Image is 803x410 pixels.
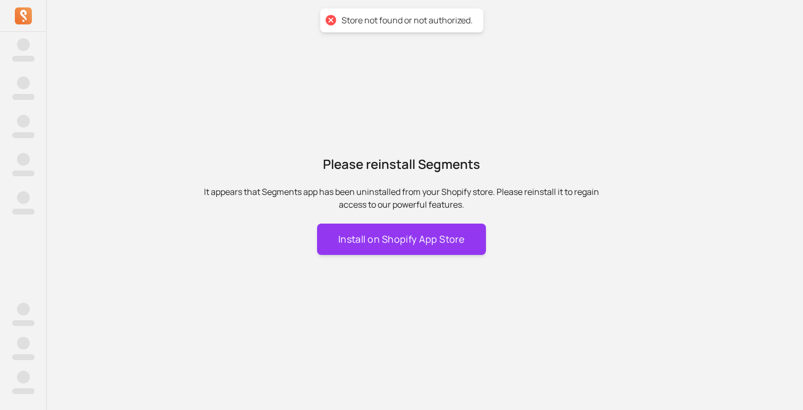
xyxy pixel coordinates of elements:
span: ‌ [12,388,35,394]
h1: Please reinstall Segments [198,156,605,173]
span: ‌ [17,76,30,89]
p: It appears that Segments app has been uninstalled from your Shopify store. Please reinstall it to... [198,185,605,211]
span: ‌ [17,38,30,51]
span: ‌ [12,132,35,138]
span: ‌ [17,303,30,315]
button: Install on Shopify App Store [317,224,486,255]
span: ‌ [17,153,30,166]
span: ‌ [12,354,35,360]
span: ‌ [12,94,35,100]
span: ‌ [17,115,30,127]
span: ‌ [12,170,35,176]
span: ‌ [12,56,35,62]
span: ‌ [12,209,35,215]
span: ‌ [12,320,35,326]
span: ‌ [17,191,30,204]
span: ‌ [17,371,30,383]
span: ‌ [17,337,30,349]
div: Store not found or not authorized. [341,15,473,26]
